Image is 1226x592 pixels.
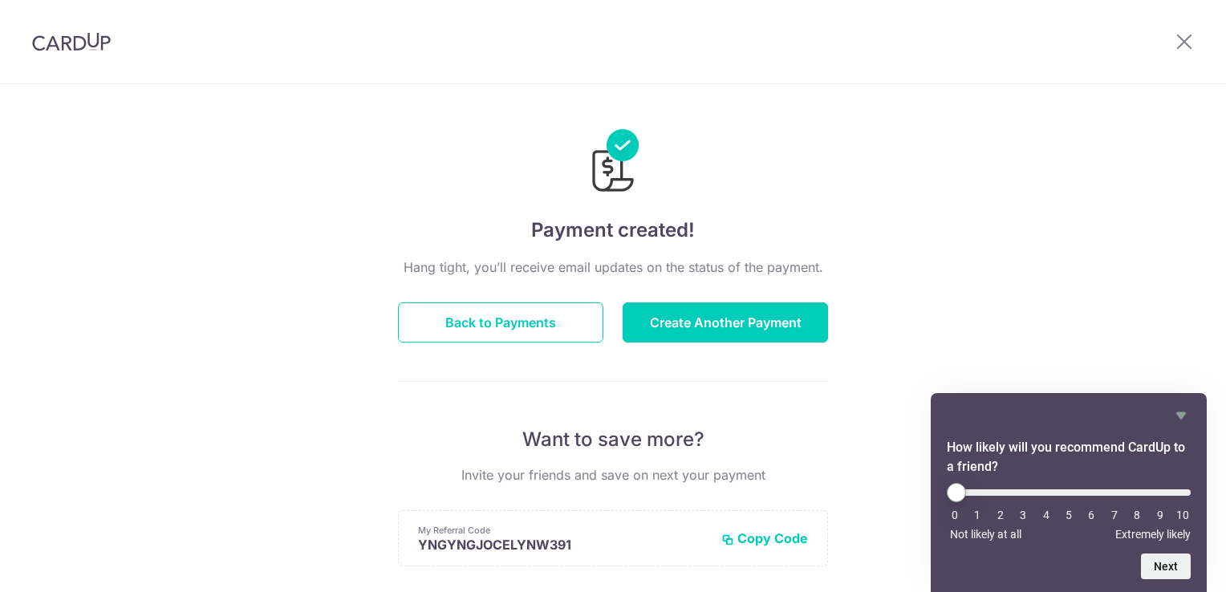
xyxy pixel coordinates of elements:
[950,528,1021,541] span: Not likely at all
[1141,553,1191,579] button: Next question
[398,216,828,245] h4: Payment created!
[587,129,639,197] img: Payments
[1061,509,1077,521] li: 5
[32,32,111,51] img: CardUp
[947,438,1191,476] h2: How likely will you recommend CardUp to a friend? Select an option from 0 to 10, with 0 being Not...
[947,483,1191,541] div: How likely will you recommend CardUp to a friend? Select an option from 0 to 10, with 0 being Not...
[398,465,828,485] p: Invite your friends and save on next your payment
[418,524,708,537] p: My Referral Code
[1115,528,1191,541] span: Extremely likely
[1083,509,1099,521] li: 6
[947,406,1191,579] div: How likely will you recommend CardUp to a friend? Select an option from 0 to 10, with 0 being Not...
[947,509,963,521] li: 0
[1175,509,1191,521] li: 10
[1152,509,1168,521] li: 9
[398,427,828,452] p: Want to save more?
[1171,406,1191,425] button: Hide survey
[1038,509,1054,521] li: 4
[623,302,828,343] button: Create Another Payment
[721,530,808,546] button: Copy Code
[1106,509,1122,521] li: 7
[969,509,985,521] li: 1
[418,537,708,553] p: YNGYNGJOCELYNW391
[398,257,828,277] p: Hang tight, you’ll receive email updates on the status of the payment.
[1129,509,1145,521] li: 8
[993,509,1009,521] li: 2
[398,302,603,343] button: Back to Payments
[1015,509,1031,521] li: 3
